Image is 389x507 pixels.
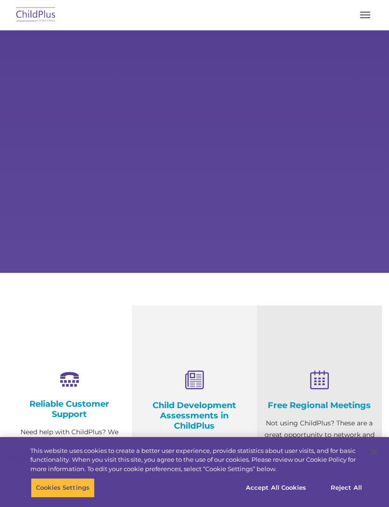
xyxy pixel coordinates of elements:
button: Reject All [317,478,375,498]
img: ChildPlus by Procare Solutions [14,4,58,26]
button: Accept All Cookies [241,478,311,498]
h4: Reliable Customer Support [14,399,125,419]
button: Cookies Settings [31,478,95,498]
h4: Child Development Assessments in ChildPlus [139,400,250,431]
p: Not using ChildPlus? These are a great opportunity to network and learn from ChildPlus users. Fin... [264,417,375,476]
button: Close [364,442,384,462]
div: This website uses cookies to create a better user experience, provide statistics about user visit... [30,446,362,474]
h4: Free Regional Meetings [264,400,375,410]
